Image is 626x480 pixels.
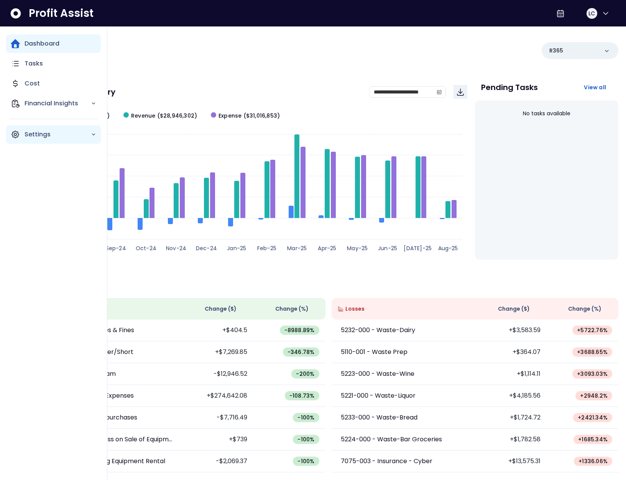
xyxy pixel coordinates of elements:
[38,281,618,289] p: Wins & Losses
[481,84,538,91] p: Pending Tasks
[25,39,59,48] p: Dashboard
[182,341,253,363] td: +$7,269.85
[475,429,547,451] td: +$1,782.58
[568,305,601,313] span: Change (%)
[438,244,458,252] text: Aug-25
[437,89,442,95] svg: calendar
[341,435,442,444] p: 5224-000 - Waste-Bar Groceries
[341,413,417,422] p: 5233-000 - Waste-Bread
[182,429,253,451] td: +$739
[345,305,365,313] span: Losses
[378,244,397,252] text: Jun-25
[475,407,547,429] td: +$1,724.72
[166,244,186,252] text: Nov-24
[588,10,595,17] span: LC
[136,244,156,252] text: Oct-24
[48,435,173,444] p: 8042-000 - Gain/Loss on Sale of Equipment
[481,103,612,124] div: No tasks available
[287,244,307,252] text: Mar-25
[257,244,276,252] text: Feb-25
[475,363,547,385] td: +$1,114.11
[106,244,126,252] text: Sep-24
[296,370,314,378] span: -200 %
[577,348,608,356] span: + 3688.65 %
[182,385,253,407] td: +$274,642.08
[284,326,315,334] span: -8988.89 %
[584,84,606,91] span: View all
[347,244,368,252] text: May-25
[475,451,547,472] td: +$13,575.31
[275,305,309,313] span: Change (%)
[205,305,237,313] span: Change ( $ )
[498,305,530,313] span: Change ( $ )
[297,457,314,465] span: -100 %
[196,244,217,252] text: Dec-24
[297,436,314,443] span: -100 %
[577,326,608,334] span: + 5722.76 %
[341,347,407,357] p: 5110-001 - Waste Prep
[341,369,414,378] p: 5223-000 - Waste-Wine
[475,341,547,363] td: +$364.07
[578,414,608,421] span: + 2421.34 %
[318,244,336,252] text: Apr-25
[131,112,197,120] span: Revenue ($28,946,302)
[288,348,315,356] span: -346.78 %
[577,370,608,378] span: + 3093.03 %
[475,385,547,407] td: +$4,185.56
[453,85,467,99] button: Download
[182,451,253,472] td: -$2,069.37
[219,112,280,120] span: Expense ($31,016,853)
[578,457,608,465] span: + 1336.06 %
[25,99,91,108] p: Financial Insights
[549,47,563,55] p: R365
[475,319,547,341] td: +$3,583.59
[182,407,253,429] td: -$7,716.49
[182,319,253,341] td: +$404.5
[341,391,416,400] p: 5221-000 - Waste-Liquor
[341,326,415,335] p: 5232-000 - Waste-Dairy
[297,414,314,421] span: -100 %
[25,79,40,88] p: Cost
[580,392,608,400] span: + 2948.2 %
[29,7,94,20] span: Profit Assist
[25,59,43,68] p: Tasks
[578,436,608,443] span: + 1685.34 %
[227,244,246,252] text: Jan-25
[182,363,253,385] td: -$12,946.52
[289,392,315,400] span: -108.73 %
[578,80,612,94] button: View all
[404,244,432,252] text: [DATE]-25
[341,457,432,466] p: 7075-003 - Insurance - Cyber
[25,130,91,139] p: Settings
